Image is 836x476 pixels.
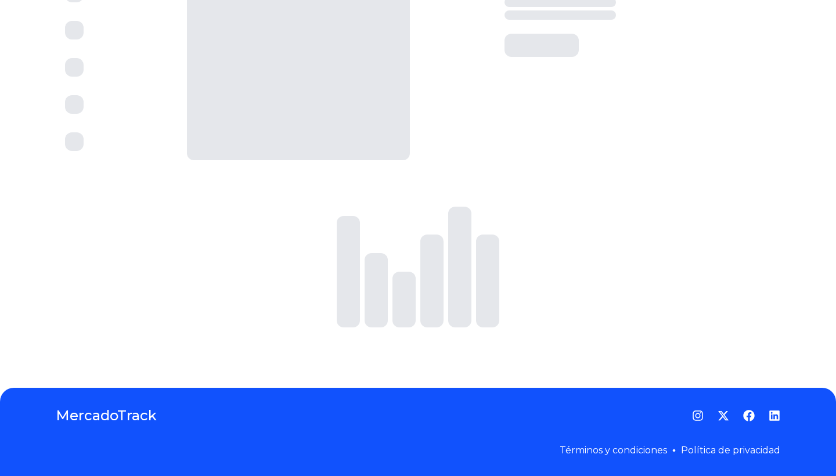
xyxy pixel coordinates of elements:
[718,410,729,421] a: Twitter
[692,410,704,421] a: Instagram
[560,445,667,456] a: Términos y condiciones
[56,406,157,425] a: MercadoTrack
[769,410,780,421] a: LinkedIn
[681,445,780,456] a: Política de privacidad
[743,410,755,421] a: Facebook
